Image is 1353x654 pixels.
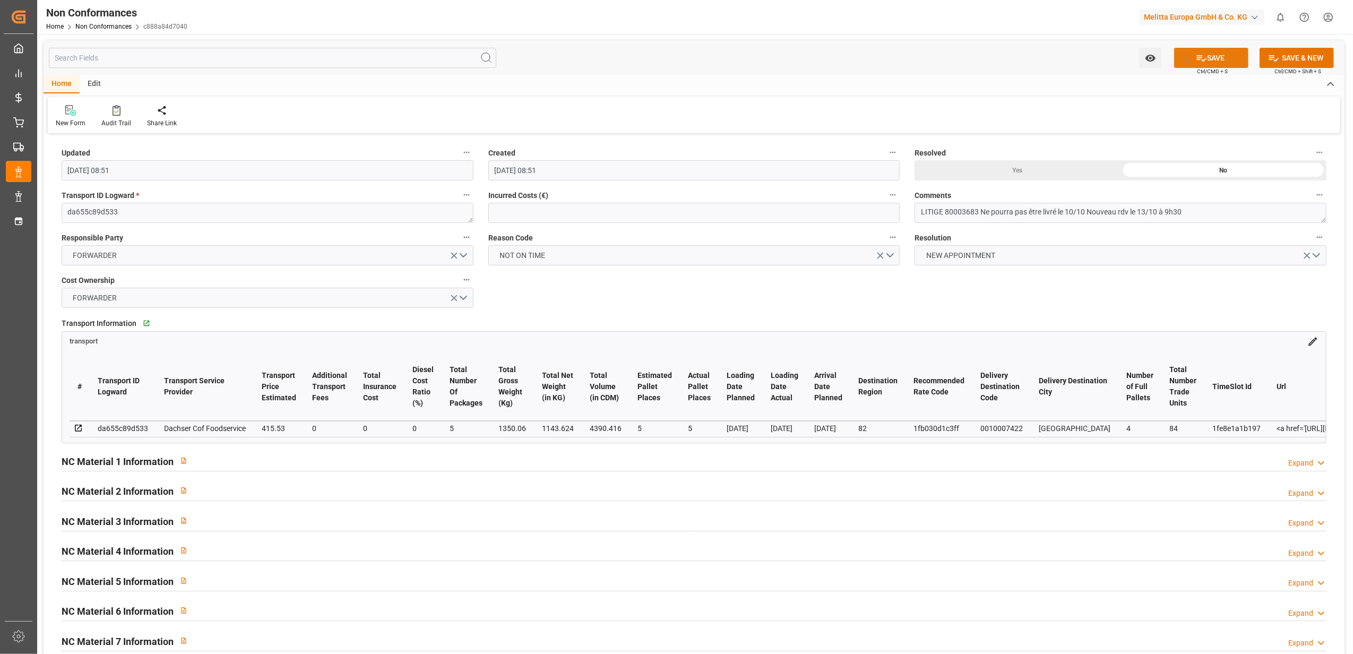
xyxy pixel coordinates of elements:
th: # [70,352,90,421]
th: Total Volume (in CDM) [582,352,630,421]
th: Transport Price Estimated [254,352,304,421]
th: Transport Service Provider [156,352,254,421]
div: No [1121,160,1326,180]
h2: NC Material 5 Information [62,574,174,589]
h2: NC Material 2 Information [62,484,174,498]
h2: NC Material 3 Information [62,514,174,529]
button: Reason Code [886,230,900,244]
input: Search Fields [49,48,496,68]
input: DD-MM-YYYY HH:MM [488,160,900,180]
span: Transport ID Logward [62,190,139,201]
th: Delivery Destination Code [972,352,1031,421]
div: [DATE] [814,422,842,435]
button: Created [886,145,900,159]
div: 0 [363,422,397,435]
div: 82 [858,422,898,435]
div: Melitta Europa GmbH & Co. KG [1140,10,1264,25]
th: Diesel Cost Ratio (%) [404,352,442,421]
span: Created [488,148,515,159]
button: open menu [62,288,473,308]
button: Transport ID Logward * [460,188,473,202]
div: 1350.06 [498,422,526,435]
div: Yes [915,160,1121,180]
th: Total Net Weight (in KG) [534,352,582,421]
span: Comments [915,190,951,201]
div: 5 [450,422,482,435]
button: View description [174,631,194,651]
textarea: da655c89d533 [62,203,473,223]
div: Audit Trail [101,118,131,128]
th: Number of Full Pallets [1118,352,1161,421]
a: transport [70,337,98,345]
div: 5 [637,422,672,435]
h2: NC Material 1 Information [62,454,174,469]
span: NOT ON TIME [494,250,550,261]
button: View description [174,600,194,621]
span: Resolved [915,148,946,159]
span: FORWARDER [68,292,123,304]
th: Actual Pallet Places [680,352,719,421]
button: open menu [62,245,473,265]
div: 0 [312,422,347,435]
button: Melitta Europa GmbH & Co. KG [1140,7,1269,27]
button: View description [174,511,194,531]
div: Dachser Cof Foodservice [164,422,246,435]
div: Non Conformances [46,5,187,21]
div: 0010007422 [980,422,1023,435]
th: Estimated Pallet Places [630,352,680,421]
button: open menu [915,245,1326,265]
th: Destination Region [850,352,906,421]
div: 0 [412,422,434,435]
th: Loading Date Planned [719,352,763,421]
button: View description [174,540,194,561]
span: Resolution [915,233,951,244]
span: transport [70,338,98,346]
div: Expand [1288,608,1313,619]
th: Total Number Of Packages [442,352,490,421]
div: New Form [56,118,85,128]
span: Responsible Party [62,233,123,244]
div: [DATE] [771,422,798,435]
h2: NC Material 4 Information [62,544,174,558]
div: [GEOGRAPHIC_DATA] [1039,422,1110,435]
div: Expand [1288,638,1313,649]
span: Transport Information [62,318,136,329]
a: Home [46,23,64,30]
div: 5 [688,422,711,435]
h2: NC Material 7 Information [62,634,174,649]
div: [DATE] [727,422,755,435]
button: SAVE & NEW [1260,48,1334,68]
button: Incurred Costs (€) [886,188,900,202]
div: 1fb030d1c3ff [914,422,964,435]
th: Additional Transport Fees [304,352,355,421]
button: View description [174,480,194,501]
div: Home [44,75,80,93]
th: Recommended Rate Code [906,352,972,421]
div: da655c89d533 [98,422,148,435]
button: show 0 new notifications [1269,5,1292,29]
th: Total Number Trade Units [1161,352,1204,421]
div: 415.53 [262,422,296,435]
button: Comments [1313,188,1326,202]
th: Total Gross Weight (Kg) [490,352,534,421]
input: DD-MM-YYYY HH:MM [62,160,473,180]
span: FORWARDER [68,250,123,261]
h2: NC Material 6 Information [62,604,174,618]
th: TimeSlot Id [1204,352,1269,421]
th: Total Insurance Cost [355,352,404,421]
button: Responsible Party [460,230,473,244]
span: Ctrl/CMD + Shift + S [1274,67,1321,75]
div: 1143.624 [542,422,574,435]
button: View description [174,451,194,471]
button: SAVE [1174,48,1248,68]
button: Help Center [1292,5,1316,29]
span: Cost Ownership [62,275,115,286]
div: Expand [1288,488,1313,499]
th: Loading Date Actual [763,352,806,421]
span: NEW APPOINTMENT [921,250,1001,261]
th: Arrival Date Planned [806,352,850,421]
th: Transport ID Logward [90,352,156,421]
div: Share Link [147,118,177,128]
button: Resolution [1313,230,1326,244]
button: Updated [460,145,473,159]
